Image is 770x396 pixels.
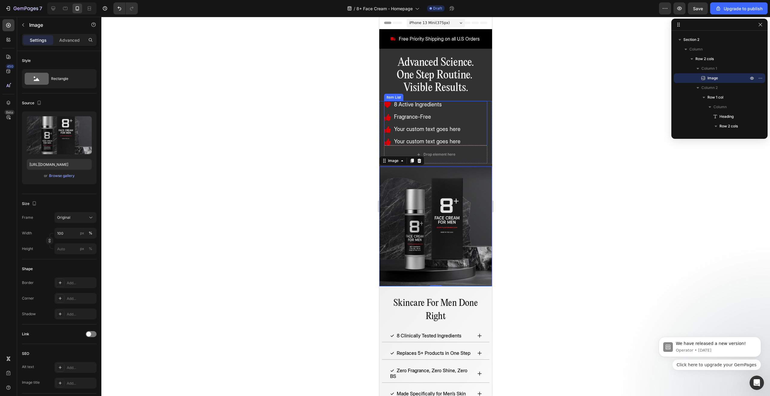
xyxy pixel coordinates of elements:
[354,5,355,12] span: /
[701,85,718,91] span: Column 2
[701,65,717,72] span: Column 1
[59,37,80,43] p: Advanced
[22,266,33,272] div: Shape
[707,94,723,100] span: Row 1 col
[54,212,97,223] button: Original
[87,245,94,252] button: px
[719,123,738,129] span: Row 2 cols
[54,243,97,254] input: px%
[79,245,86,252] button: %
[22,364,34,370] div: Alt text
[719,114,734,120] span: Heading
[11,374,87,380] span: ✓ Made Specifically for Men’s Skin
[750,376,764,390] iframe: Intercom live chat
[22,215,33,220] label: Frame
[356,5,413,12] span: 8+ Face Cream - Homepage
[22,246,33,251] label: Height
[650,317,770,380] iframe: Intercom notifications message
[22,351,29,356] div: SEO
[6,64,14,69] div: 450
[49,173,75,179] button: Browse gallery
[51,72,88,86] div: Rectangle
[39,5,42,12] p: 7
[67,381,95,386] div: Add...
[87,230,94,237] button: px
[707,75,718,81] span: Image
[30,37,47,43] p: Settings
[27,159,92,170] input: https://example.com/image.jpg
[22,331,29,337] div: Link
[22,296,34,301] div: Corner
[695,56,714,62] span: Row 2 cols
[22,99,43,107] div: Source
[689,46,703,52] span: Column
[710,2,768,14] button: Upgrade to publish
[22,58,31,63] div: Style
[80,246,84,251] div: px
[2,2,45,14] button: 7
[683,37,699,43] span: Section 2
[44,172,48,179] span: or
[79,230,86,237] button: %
[29,21,80,29] p: Image
[22,230,32,236] label: Width
[67,365,95,370] div: Add...
[67,296,95,301] div: Add...
[379,17,492,396] iframe: Design area
[67,312,95,317] div: Add...
[715,5,762,12] div: Upgrade to publish
[22,380,40,385] div: Image title
[433,6,442,11] span: Draft
[89,230,92,236] div: %
[67,280,95,286] div: Add...
[54,228,97,239] input: px%
[713,104,727,110] span: Column
[5,110,14,115] div: Beta
[80,230,84,236] div: px
[22,280,34,285] div: Border
[27,116,92,154] img: preview-image
[113,2,138,14] div: Undo/Redo
[693,6,703,11] span: Save
[22,200,38,208] div: Size
[89,246,92,251] div: %
[57,215,70,220] span: Original
[22,311,36,317] div: Shadow
[688,2,708,14] button: Save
